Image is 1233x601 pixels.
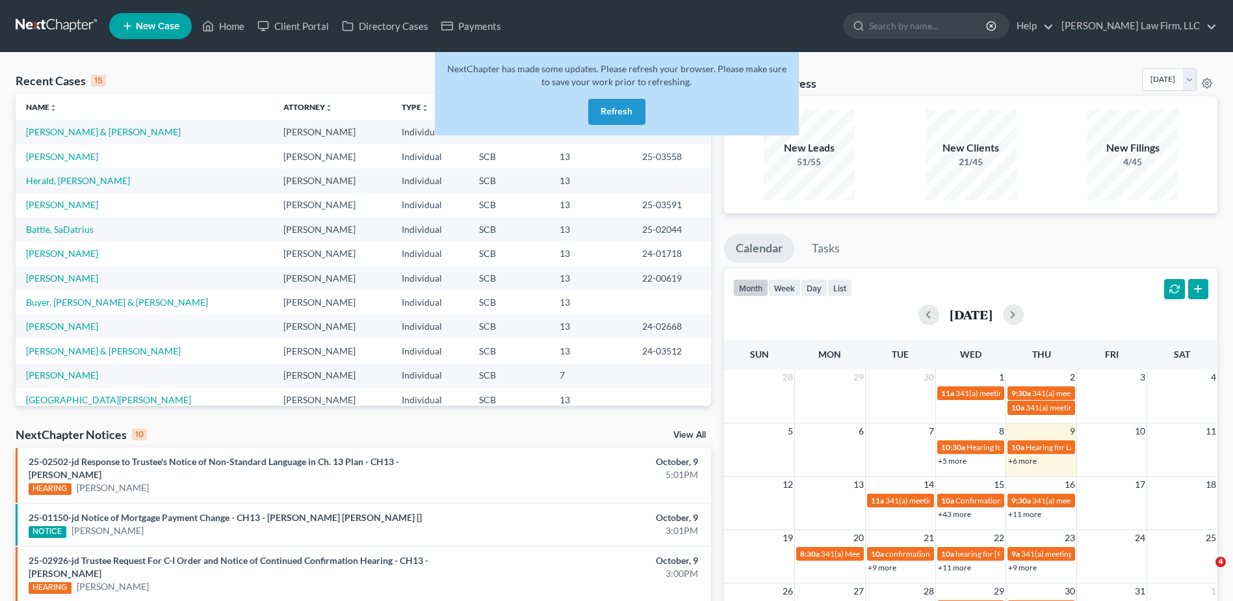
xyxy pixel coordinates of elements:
[273,168,391,193] td: [PERSON_NAME]
[549,168,632,193] td: 13
[469,315,549,339] td: SCB
[926,140,1017,155] div: New Clients
[1134,530,1147,546] span: 24
[1010,14,1054,38] a: Help
[421,104,429,112] i: unfold_more
[1011,403,1024,412] span: 10a
[391,388,469,412] td: Individual
[1204,530,1217,546] span: 25
[391,120,469,144] td: Individual
[852,477,865,492] span: 13
[1189,557,1220,588] iframe: Intercom live chat
[251,14,335,38] a: Client Portal
[391,168,469,193] td: Individual
[391,193,469,217] td: Individual
[469,388,549,412] td: SCB
[852,369,865,385] span: 29
[750,349,769,360] span: Sun
[91,75,106,87] div: 15
[1204,423,1217,439] span: 11
[632,193,711,217] td: 25-03591
[1063,477,1076,492] span: 16
[1134,583,1147,599] span: 31
[391,364,469,388] td: Individual
[941,496,954,505] span: 10a
[764,155,855,168] div: 51/55
[549,290,632,314] td: 13
[273,266,391,290] td: [PERSON_NAME]
[852,530,865,546] span: 20
[484,567,698,580] div: 3:00PM
[733,279,768,297] button: month
[1011,388,1031,398] span: 9:30a
[1069,369,1076,385] span: 2
[273,193,391,217] td: [PERSON_NAME]
[49,104,57,112] i: unfold_more
[484,554,698,567] div: October, 9
[998,423,1006,439] span: 8
[857,423,865,439] span: 6
[1008,509,1041,519] a: +11 more
[29,555,428,579] a: 25-02926-jd Trustee Request For C-I Order and Notice of Continued Confirmation Hearing - CH13 - [...
[29,456,399,480] a: 25-02502-jd Response to Trustee's Notice of Non-Standard Language in Ch. 13 Plan - CH13 - [PERSON...
[391,266,469,290] td: Individual
[818,349,841,360] span: Mon
[1087,140,1178,155] div: New Filings
[469,290,549,314] td: SCB
[469,266,549,290] td: SCB
[77,580,149,593] a: [PERSON_NAME]
[484,468,698,481] div: 5:01PM
[26,248,98,259] a: [PERSON_NAME]
[869,14,988,38] input: Search by name...
[724,234,794,263] a: Calendar
[469,193,549,217] td: SCB
[1032,388,1158,398] span: 341(a) meeting for [PERSON_NAME]
[885,549,1100,559] span: confirmation hearing for [PERSON_NAME] & [PERSON_NAME]
[768,279,801,297] button: week
[29,483,71,495] div: HEARING
[26,369,98,381] a: [PERSON_NAME]
[1087,155,1178,168] div: 4/45
[801,279,827,297] button: day
[1105,349,1119,360] span: Fri
[273,364,391,388] td: [PERSON_NAME]
[955,549,1056,559] span: hearing for [PERSON_NAME]
[632,241,711,265] td: 24-01718
[1026,403,1151,412] span: 341(a) meeting for [PERSON_NAME]
[469,144,549,168] td: SCB
[993,477,1006,492] span: 15
[549,364,632,388] td: 7
[273,217,391,241] td: [PERSON_NAME]
[402,102,429,112] a: Typeunfold_more
[484,524,698,537] div: 3:01PM
[922,530,935,546] span: 21
[1008,456,1037,466] a: +6 more
[29,582,71,594] div: HEARING
[435,14,508,38] a: Payments
[325,104,333,112] i: unfold_more
[549,241,632,265] td: 13
[800,549,820,559] span: 8:30a
[273,290,391,314] td: [PERSON_NAME]
[871,549,884,559] span: 10a
[469,241,549,265] td: SCB
[273,388,391,412] td: [PERSON_NAME]
[1008,563,1037,572] a: +9 more
[800,234,851,263] a: Tasks
[938,456,967,466] a: +5 more
[26,273,98,284] a: [PERSON_NAME]
[549,339,632,363] td: 13
[1026,442,1136,452] span: Hearing for La [PERSON_NAME]
[273,315,391,339] td: [PERSON_NAME]
[1011,549,1020,559] span: 9a
[391,241,469,265] td: Individual
[26,224,94,235] a: Battle, SaDatrius
[1204,477,1217,492] span: 18
[391,144,469,168] td: Individual
[71,524,144,537] a: [PERSON_NAME]
[632,217,711,241] td: 25-02044
[673,431,706,440] a: View All
[273,339,391,363] td: [PERSON_NAME]
[922,477,935,492] span: 14
[885,496,1080,505] span: 341(a) meeting for [PERSON_NAME] & [PERSON_NAME]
